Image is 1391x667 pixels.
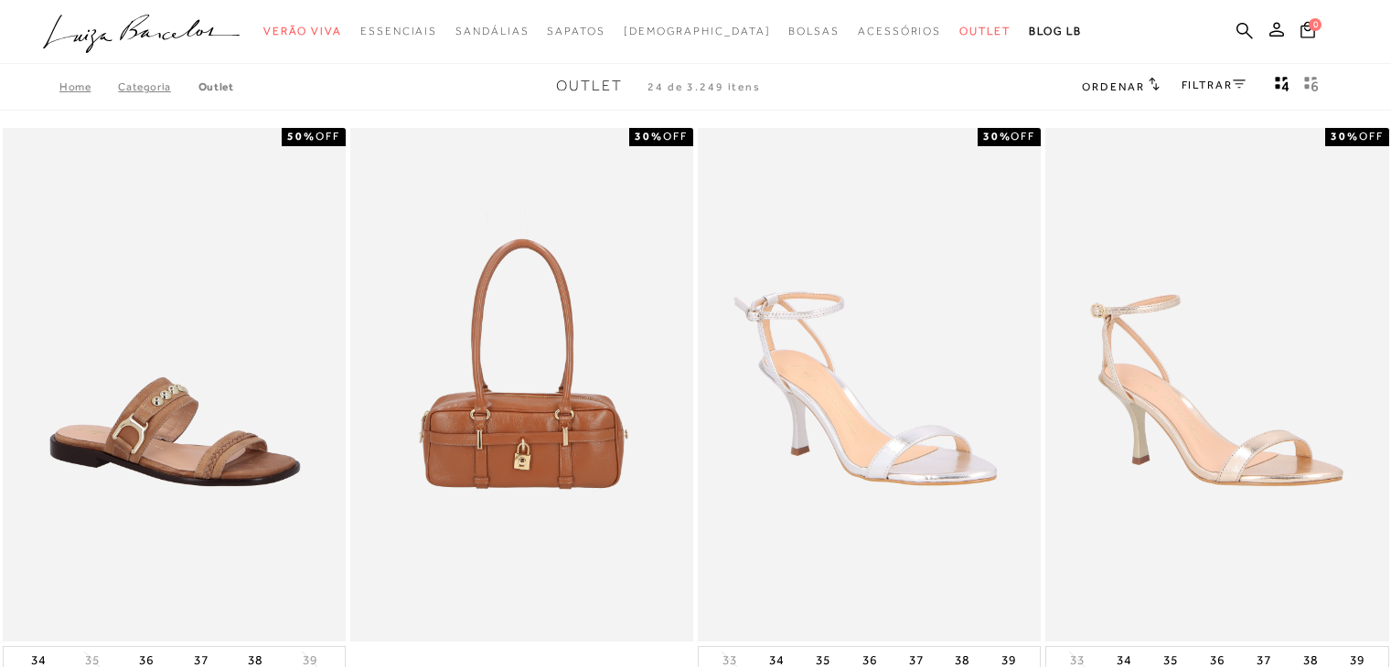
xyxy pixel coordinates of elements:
[1182,79,1246,91] a: FILTRAR
[959,15,1011,48] a: noSubCategoriesText
[1299,75,1324,99] button: gridText6Desc
[624,25,771,37] span: [DEMOGRAPHIC_DATA]
[352,131,691,640] a: BOLSA RETANGULAR COM ALÇAS ALONGADAS EM COURO CARAMELO MÉDIA BOLSA RETANGULAR COM ALÇAS ALONGADAS...
[455,25,529,37] span: Sandálias
[547,25,605,37] span: Sapatos
[1029,25,1082,37] span: BLOG LB
[1047,131,1386,640] img: SANDÁLIA DE TIRAS FINAS METALIZADA DOURADA E SALTO ALTO FINO
[556,78,623,94] span: Outlet
[1359,130,1384,143] span: OFF
[663,130,688,143] span: OFF
[1047,131,1386,640] a: SANDÁLIA DE TIRAS FINAS METALIZADA DOURADA E SALTO ALTO FINO SANDÁLIA DE TIRAS FINAS METALIZADA D...
[700,131,1039,640] img: SANDÁLIA DE TIRAS FINAS METALIZADA PRATA E SALTO ALTO FINO
[360,15,437,48] a: noSubCategoriesText
[1269,75,1295,99] button: Mostrar 4 produtos por linha
[263,15,342,48] a: noSubCategoriesText
[1082,80,1144,93] span: Ordenar
[1295,20,1321,45] button: 0
[455,15,529,48] a: noSubCategoriesText
[1011,130,1035,143] span: OFF
[858,25,941,37] span: Acessórios
[1029,15,1082,48] a: BLOG LB
[5,131,344,640] a: RASTEIRA WESTERN EM COURO MARROM AMARULA RASTEIRA WESTERN EM COURO MARROM AMARULA
[5,131,344,640] img: RASTEIRA WESTERN EM COURO MARROM AMARULA
[788,15,840,48] a: noSubCategoriesText
[624,15,771,48] a: noSubCategoriesText
[360,25,437,37] span: Essenciais
[287,130,316,143] strong: 50%
[858,15,941,48] a: noSubCategoriesText
[700,131,1039,640] a: SANDÁLIA DE TIRAS FINAS METALIZADA PRATA E SALTO ALTO FINO SANDÁLIA DE TIRAS FINAS METALIZADA PRA...
[316,130,340,143] span: OFF
[263,25,342,37] span: Verão Viva
[59,80,118,93] a: Home
[1331,130,1359,143] strong: 30%
[983,130,1011,143] strong: 30%
[118,80,198,93] a: Categoria
[959,25,1011,37] span: Outlet
[788,25,840,37] span: Bolsas
[635,130,663,143] strong: 30%
[198,80,234,93] a: Outlet
[1309,18,1321,31] span: 0
[547,15,605,48] a: noSubCategoriesText
[352,131,691,640] img: BOLSA RETANGULAR COM ALÇAS ALONGADAS EM COURO CARAMELO MÉDIA
[647,80,761,93] span: 24 de 3.249 itens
